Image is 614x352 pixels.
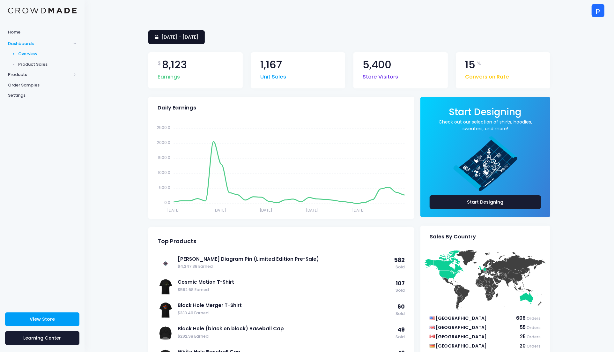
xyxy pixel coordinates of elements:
span: 49 [397,326,405,333]
span: 107 [396,280,405,287]
span: Conversion Rate [465,70,509,81]
span: Overview [18,51,77,57]
span: 55 [520,324,526,331]
div: p [592,4,604,17]
span: $333.40 Earned [178,310,392,316]
a: [PERSON_NAME] Diagram Pin (Limited Edition Pre-Sale) [178,256,391,263]
span: Orders [527,316,541,321]
a: Cosmic Motion T-Shirt [178,279,392,286]
span: 608 [516,315,526,321]
span: Sales By Country [430,234,476,240]
a: Learning Center [5,331,79,345]
span: Start Designing [449,105,522,118]
span: Order Samples [8,82,77,88]
span: $292.98 Earned [178,333,392,340]
span: Top Products [158,238,196,245]
span: Daily Earnings [158,105,196,111]
span: $4,247.38 Earned [178,264,391,270]
span: 15 [465,60,476,70]
span: [GEOGRAPHIC_DATA] [436,343,487,349]
a: Black Hole Merger T-Shirt [178,302,392,309]
span: [GEOGRAPHIC_DATA] [436,324,487,331]
a: [DATE] - [DATE] [148,30,205,44]
span: Product Sales [18,61,77,68]
span: [GEOGRAPHIC_DATA] [436,333,487,340]
tspan: 1000.0 [158,170,171,175]
span: 20 [520,342,526,349]
tspan: [DATE] [213,207,226,213]
span: Sold [396,288,405,294]
span: 25 [520,333,526,340]
tspan: 500.0 [159,185,171,190]
tspan: 1500.0 [158,155,171,160]
tspan: [DATE] [352,207,365,213]
span: Learning Center [24,335,61,341]
a: Check out our selection of shirts, hoodies, sweaters, and more! [430,119,541,132]
a: Start Designing [430,195,541,209]
img: Logo [8,8,77,14]
tspan: [DATE] [260,207,272,213]
span: Store Visitors [363,70,398,81]
span: % [477,60,481,67]
span: Home [8,29,77,35]
span: [DATE] - [DATE] [161,34,198,40]
span: 60 [397,303,405,311]
tspan: 2500.0 [157,125,171,130]
a: Start Designing [449,111,522,117]
span: Earnings [158,70,180,81]
span: [GEOGRAPHIC_DATA] [436,315,487,321]
span: Orders [527,334,541,340]
span: 8,123 [162,60,187,70]
tspan: 0.0 [165,200,171,205]
tspan: [DATE] [306,207,319,213]
span: Sold [394,264,405,270]
span: Sold [396,311,405,317]
span: View Store [30,316,55,322]
span: Orders [527,325,541,330]
span: $ [158,60,161,67]
span: Products [8,71,71,78]
tspan: [DATE] [167,207,180,213]
a: Black Hole (black on black) Baseball Cap [178,325,392,332]
span: 582 [394,256,405,264]
a: View Store [5,312,79,326]
span: Settings [8,92,77,99]
span: Orders [527,343,541,349]
span: 5,400 [363,60,391,70]
span: Sold [396,334,405,340]
tspan: 2000.0 [157,140,171,145]
span: 1,167 [260,60,282,70]
span: $592.68 Earned [178,287,392,293]
span: Dashboards [8,41,71,47]
span: Unit Sales [260,70,286,81]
